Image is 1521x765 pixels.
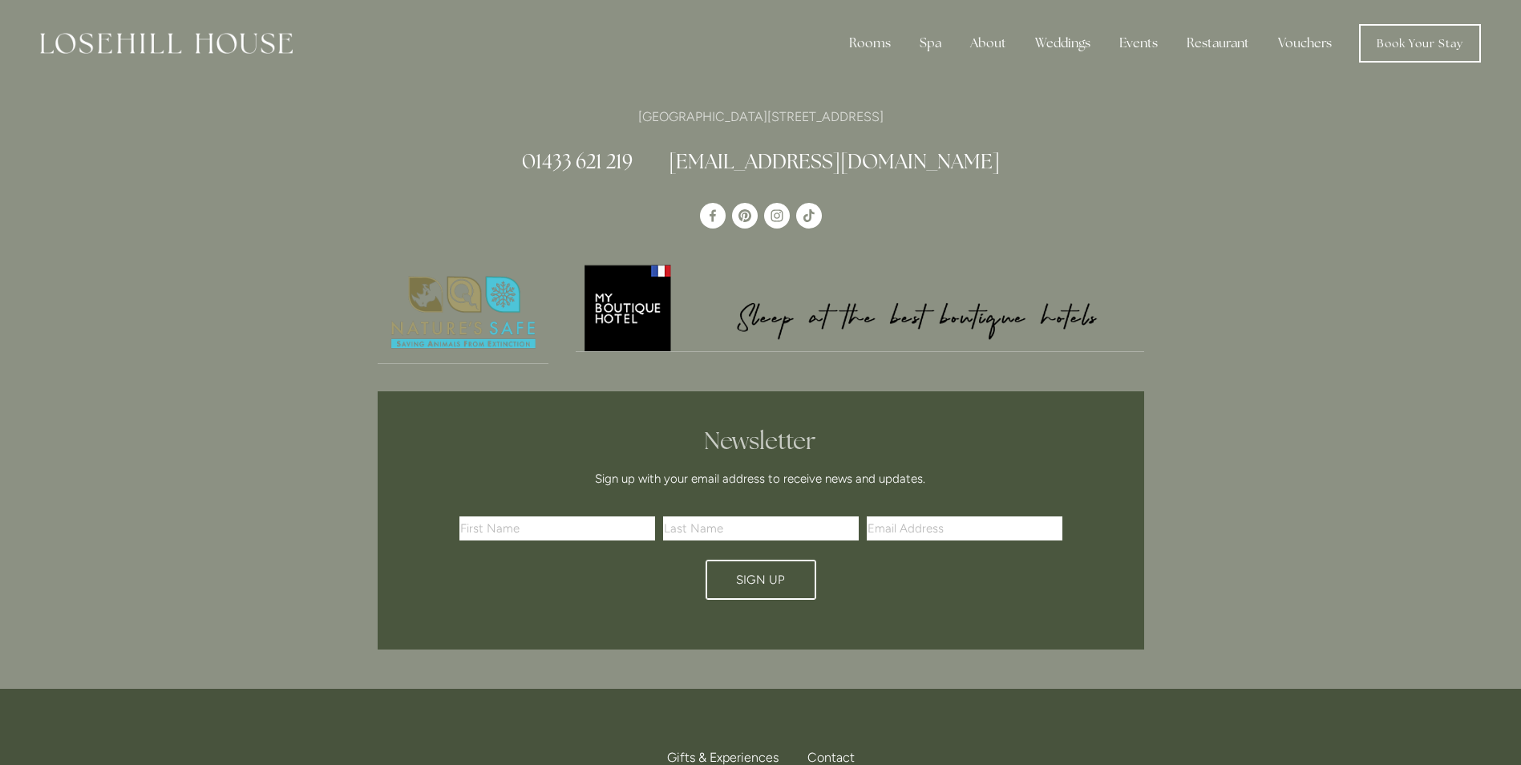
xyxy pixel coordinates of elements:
a: Book Your Stay [1359,24,1481,63]
input: Email Address [867,516,1062,540]
a: TikTok [796,203,822,229]
div: Events [1106,27,1171,59]
a: Instagram [764,203,790,229]
input: First Name [459,516,655,540]
a: Pinterest [732,203,758,229]
a: Nature's Safe - Logo [378,262,549,364]
div: About [957,27,1019,59]
button: Sign Up [706,560,816,600]
a: 01433 621 219 [522,148,633,174]
div: Restaurant [1174,27,1262,59]
img: My Boutique Hotel - Logo [576,262,1144,351]
a: [EMAIL_ADDRESS][DOMAIN_NAME] [669,148,1000,174]
p: [GEOGRAPHIC_DATA][STREET_ADDRESS] [378,106,1144,127]
a: Vouchers [1265,27,1345,59]
h2: Newsletter [465,427,1057,455]
img: Nature's Safe - Logo [378,262,549,363]
span: Sign Up [736,573,785,587]
p: Sign up with your email address to receive news and updates. [465,469,1057,488]
a: Losehill House Hotel & Spa [700,203,726,229]
img: Losehill House [40,33,293,54]
div: Spa [907,27,954,59]
span: Gifts & Experiences [667,750,779,765]
a: My Boutique Hotel - Logo [576,262,1144,352]
div: Rooms [836,27,904,59]
input: Last Name [663,516,859,540]
div: Weddings [1022,27,1103,59]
